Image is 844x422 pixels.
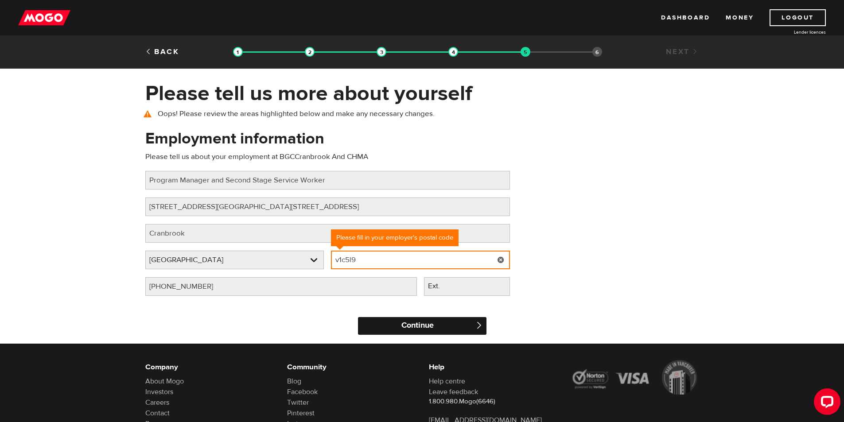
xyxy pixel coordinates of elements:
a: Back [145,47,179,57]
a: Facebook [287,387,318,396]
img: transparent-188c492fd9eaac0f573672f40bb141c2.gif [305,47,315,57]
img: transparent-188c492fd9eaac0f573672f40bb141c2.gif [377,47,386,57]
a: Investors [145,387,173,396]
a: Contact [145,409,170,418]
a: Help centre [429,377,465,386]
div: Please fill in your employer's postal code [331,229,459,246]
a: Next [666,47,699,57]
img: transparent-188c492fd9eaac0f573672f40bb141c2.gif [521,47,530,57]
p: 1.800.980.Mogo(6646) [429,397,557,406]
a: Logout [770,9,826,26]
a: About Mogo [145,377,184,386]
a: Dashboard [661,9,710,26]
a: Money [726,9,754,26]
h6: Company [145,362,274,372]
a: Blog [287,377,301,386]
p: Oops! Please review the areas highlighted below and make any necessary changes. [145,108,699,119]
img: transparent-188c492fd9eaac0f573672f40bb141c2.gif [233,47,243,57]
h6: Community [287,362,416,372]
a: Twitter [287,398,309,407]
label: Ext. [424,277,458,295]
p: Please tell us about your employment at BGCCranbrook And CHMA [145,151,510,162]
span:  [475,321,483,329]
input: Continue [358,317,486,335]
img: legal-icons-92a2ffecb4d32d839781d1b4e4802d7b.png [571,360,699,395]
iframe: LiveChat chat widget [807,385,844,422]
a: Pinterest [287,409,315,418]
h1: Please tell us more about yourself [145,82,699,105]
a: Lender licences [759,29,826,35]
h2: Employment information [145,129,324,148]
img: transparent-188c492fd9eaac0f573672f40bb141c2.gif [448,47,458,57]
a: Leave feedback [429,387,478,396]
a: Careers [145,398,169,407]
h6: Help [429,362,557,372]
img: mogo_logo-11ee424be714fa7cbb0f0f49df9e16ec.png [18,9,70,26]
